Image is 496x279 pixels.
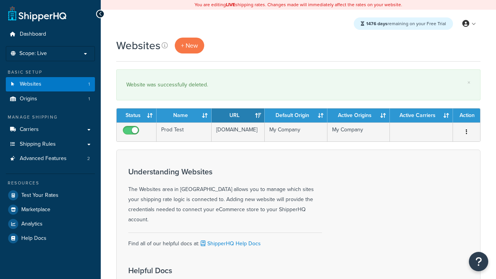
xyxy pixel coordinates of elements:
a: Advanced Features 2 [6,152,95,166]
span: 1 [88,96,90,102]
span: Test Your Rates [21,192,59,199]
th: Status: activate to sort column ascending [117,108,157,122]
span: Shipping Rules [20,141,56,148]
h3: Understanding Websites [128,167,322,176]
li: Advanced Features [6,152,95,166]
h1: Websites [116,38,160,53]
a: Origins 1 [6,92,95,106]
div: The Websites area in [GEOGRAPHIC_DATA] allows you to manage which sites your shipping rate logic ... [128,167,322,225]
span: 1 [88,81,90,88]
a: × [467,79,470,86]
span: Websites [20,81,41,88]
strong: 1476 days [366,20,387,27]
a: Websites 1 [6,77,95,91]
th: Active Origins: activate to sort column ascending [327,108,390,122]
a: Analytics [6,217,95,231]
span: Advanced Features [20,155,67,162]
th: Action [453,108,480,122]
th: Active Carriers: activate to sort column ascending [390,108,453,122]
span: 2 [87,155,90,162]
a: ShipperHQ Help Docs [199,239,261,248]
span: Scope: Live [19,50,47,57]
td: [DOMAIN_NAME] [212,122,265,141]
a: Dashboard [6,27,95,41]
span: Marketplace [21,207,50,213]
a: ShipperHQ Home [8,6,66,21]
div: Basic Setup [6,69,95,76]
span: Carriers [20,126,39,133]
li: Websites [6,77,95,91]
span: Help Docs [21,235,46,242]
h3: Helpful Docs [128,266,268,275]
span: Analytics [21,221,43,227]
td: My Company [327,122,390,141]
th: Default Origin: activate to sort column ascending [265,108,327,122]
b: LIVE [226,1,235,8]
div: Manage Shipping [6,114,95,121]
div: Website was successfully deleted. [126,79,470,90]
a: Carriers [6,122,95,137]
a: Marketplace [6,203,95,217]
span: Origins [20,96,37,102]
button: Open Resource Center [469,252,488,271]
span: Dashboard [20,31,46,38]
a: Test Your Rates [6,188,95,202]
td: My Company [265,122,327,141]
div: Find all of our helpful docs at: [128,232,322,249]
th: URL: activate to sort column ascending [212,108,265,122]
a: Shipping Rules [6,137,95,152]
a: Help Docs [6,231,95,245]
a: + New [175,38,204,53]
td: Prod Test [157,122,212,141]
div: remaining on your Free Trial [354,17,453,30]
div: Resources [6,180,95,186]
li: Origins [6,92,95,106]
span: + New [181,41,198,50]
th: Name: activate to sort column ascending [157,108,212,122]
